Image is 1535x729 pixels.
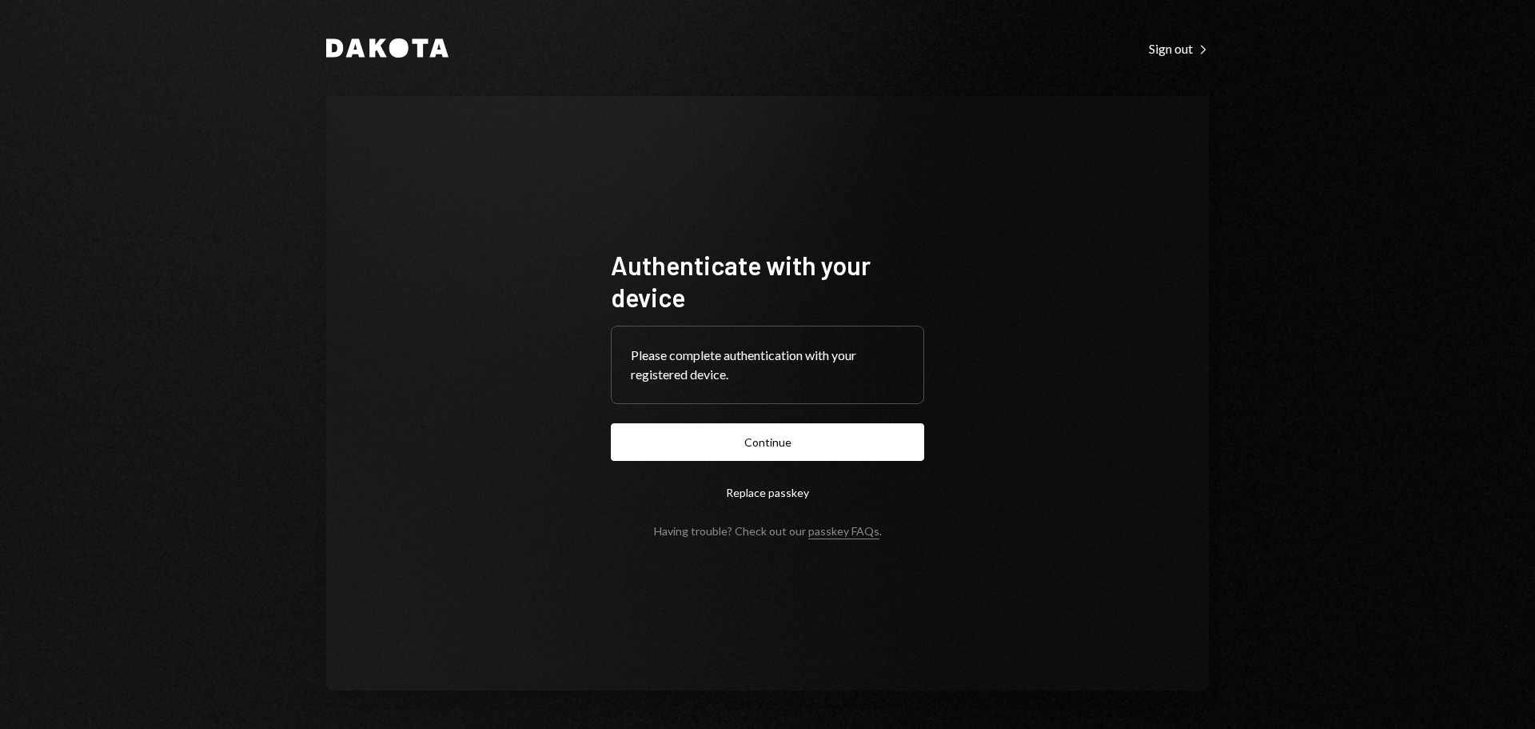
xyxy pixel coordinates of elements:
[654,524,882,538] div: Having trouble? Check out our .
[611,249,924,313] h1: Authenticate with your device
[611,474,924,511] button: Replace passkey
[611,423,924,461] button: Continue
[1149,39,1209,57] a: Sign out
[1149,41,1209,57] div: Sign out
[808,524,879,539] a: passkey FAQs
[631,346,904,384] div: Please complete authentication with your registered device.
